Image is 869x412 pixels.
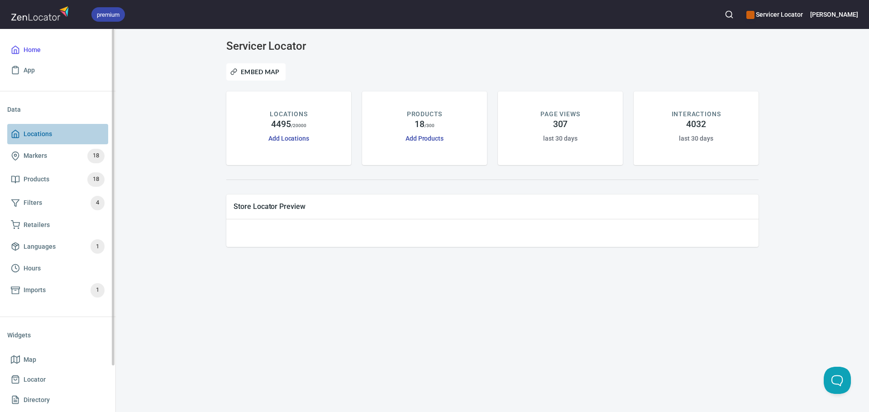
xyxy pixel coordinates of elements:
[11,4,72,23] img: zenlocator
[810,5,858,24] button: [PERSON_NAME]
[271,119,291,130] h4: 4495
[268,135,309,142] a: Add Locations
[746,5,802,24] div: Manage your apps
[24,354,36,365] span: Map
[7,369,108,390] a: Locator
[7,390,108,410] a: Directory
[7,215,108,235] a: Retailers
[24,374,46,385] span: Locator
[87,174,105,185] span: 18
[553,119,568,130] h4: 307
[87,151,105,161] span: 18
[679,133,713,143] h6: last 30 days
[91,10,125,19] span: premium
[24,284,46,296] span: Imports
[719,5,739,24] button: Search
[24,128,52,140] span: Locations
[24,197,42,208] span: Filters
[425,122,434,129] p: / 300
[540,109,580,119] p: PAGE VIEWS
[810,9,858,19] h6: [PERSON_NAME]
[226,63,286,81] button: Embed Map
[7,191,108,215] a: Filters4
[24,241,56,252] span: Languages
[234,202,751,211] span: Store Locator Preview
[7,124,108,144] a: Locations
[24,65,35,76] span: App
[270,109,307,119] p: LOCATIONS
[686,119,706,130] h4: 4032
[91,242,105,252] span: 1
[24,263,41,274] span: Hours
[7,40,108,60] a: Home
[7,60,108,81] a: App
[232,66,280,77] span: Embed Map
[7,279,108,302] a: Imports1
[24,394,50,406] span: Directory
[291,122,307,129] p: / 20000
[543,133,577,143] h6: last 30 days
[7,235,108,258] a: Languages1
[24,174,49,185] span: Products
[7,350,108,370] a: Map
[7,144,108,168] a: Markers18
[7,258,108,279] a: Hours
[24,44,41,56] span: Home
[24,150,47,161] span: Markers
[746,11,754,19] button: color-CE600E
[746,9,802,19] h6: Servicer Locator
[415,119,425,130] h4: 18
[7,324,108,346] li: Widgets
[91,198,105,208] span: 4
[24,219,50,231] span: Retailers
[406,135,444,142] a: Add Products
[407,109,443,119] p: PRODUCTS
[7,99,108,120] li: Data
[226,40,396,52] h3: Servicer Locator
[91,285,105,295] span: 1
[91,7,125,22] div: premium
[7,168,108,191] a: Products18
[672,109,721,119] p: INTERACTIONS
[824,367,851,394] iframe: Help Scout Beacon - Open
